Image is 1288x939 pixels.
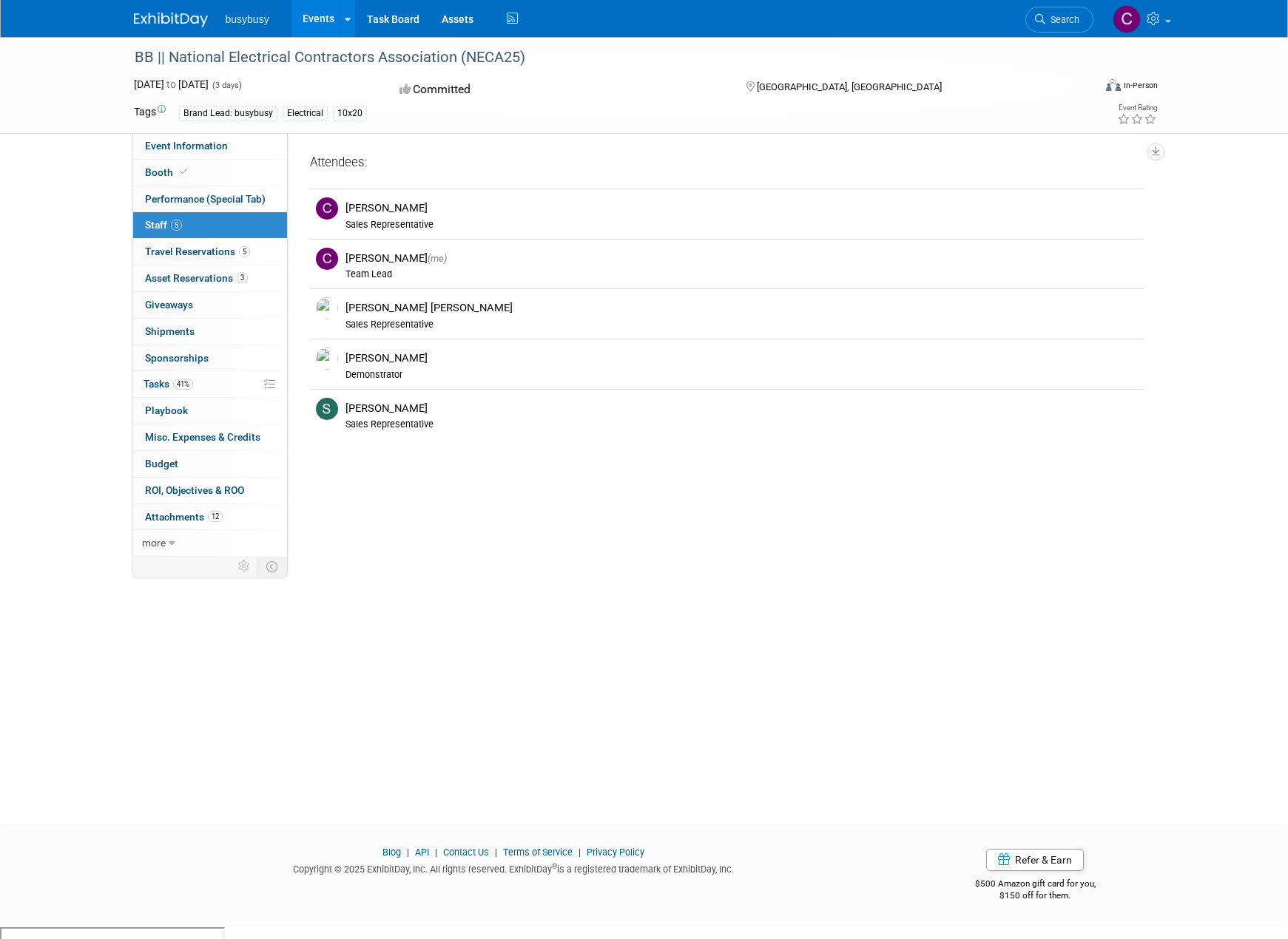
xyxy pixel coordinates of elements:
div: Demonstrator [345,369,1138,381]
img: C.jpg [316,197,338,220]
img: C.jpg [316,248,338,270]
div: [PERSON_NAME] [345,251,1138,265]
span: Shipments [145,325,195,337]
td: Toggle Event Tabs [257,557,287,576]
span: Booth [145,166,190,178]
a: Event Information [133,133,287,159]
a: more [133,530,287,556]
span: (me) [428,253,447,264]
span: [DATE] [DATE] [134,78,209,90]
a: Misc. Expenses & Credits [133,424,287,450]
div: Brand Lead: busybusy [179,106,277,121]
div: [PERSON_NAME] [345,401,1138,416]
span: 3 [237,272,248,283]
div: Copyright © 2025 ExhibitDay, Inc. All rights reserved. ExhibitDay is a registered trademark of Ex... [134,859,894,876]
div: [PERSON_NAME] [345,201,1138,215]
span: more [142,537,166,549]
span: Budget [145,458,178,469]
span: Staff [145,219,182,231]
td: Tags [134,104,166,121]
img: Format-Inperson.png [1106,79,1121,91]
i: Booth reservation complete [180,168,187,176]
a: Privacy Policy [587,847,644,858]
div: Committed [395,77,722,103]
div: In-Person [1123,80,1158,91]
a: API [415,847,429,858]
a: Sponsorships [133,345,287,371]
span: Sponsorships [145,352,209,364]
a: Travel Reservations5 [133,239,287,265]
div: Team Lead [345,268,1138,280]
span: [GEOGRAPHIC_DATA], [GEOGRAPHIC_DATA] [757,81,942,92]
div: Sales Representative [345,319,1138,330]
div: Sales Representative [345,418,1138,430]
a: Contact Us [443,847,489,858]
div: Event Rating [1117,104,1157,112]
span: | [403,847,413,858]
div: Electrical [283,106,328,121]
div: $150 off for them. [916,889,1155,902]
span: 12 [208,511,223,522]
span: to [164,78,178,90]
div: Attendees: [310,154,1144,173]
div: BB || National Electrical Contractors Association (NECA25) [129,44,1071,71]
img: ExhibitDay [134,13,208,27]
span: Performance (Special Tab) [145,193,266,205]
span: 5 [239,246,250,257]
span: Giveaways [145,299,193,311]
a: Giveaways [133,292,287,318]
a: Blog [382,847,401,858]
a: Budget [133,451,287,477]
div: [PERSON_NAME] [345,351,1138,365]
div: Sales Representative [345,219,1138,231]
div: $500 Amazon gift card for you, [916,868,1155,902]
a: Asset Reservations3 [133,265,287,291]
div: [PERSON_NAME] [PERSON_NAME] [345,301,1138,315]
span: Misc. Expenses & Credits [145,431,260,443]
span: Search [1045,14,1079,25]
a: Booth [133,160,287,186]
span: Asset Reservations [145,272,248,284]
span: Attachments [145,511,223,523]
a: Performance (Special Tab) [133,186,287,212]
td: Personalize Event Tab Strip [232,557,257,576]
span: ROI, Objectives & ROO [145,484,244,496]
span: Travel Reservations [145,245,250,257]
span: busybusy [226,13,269,25]
span: Playbook [145,404,188,416]
a: Attachments12 [133,504,287,530]
span: 5 [171,220,182,231]
span: (3 days) [211,81,242,90]
a: Staff5 [133,212,287,238]
a: Shipments [133,319,287,345]
span: | [491,847,501,858]
sup: ® [552,862,557,870]
a: Playbook [133,398,287,424]
a: Tasks41% [133,371,287,397]
a: Terms of Service [503,847,573,858]
a: Search [1025,7,1093,33]
span: Event Information [145,140,228,152]
div: 10x20 [333,106,367,121]
a: ROI, Objectives & ROO [133,478,287,504]
span: | [575,847,584,858]
img: Collin Larson [1113,5,1141,33]
a: Refer & Earn [986,849,1084,871]
span: Tasks [144,378,193,390]
span: | [431,847,441,858]
img: S.jpg [316,398,338,420]
span: 41% [173,379,193,390]
div: Event Format [1006,77,1159,99]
